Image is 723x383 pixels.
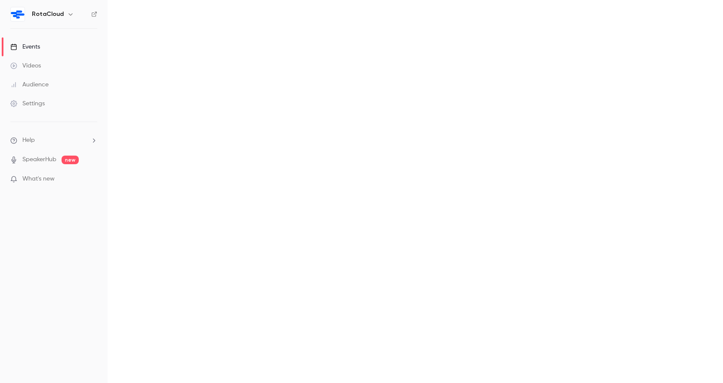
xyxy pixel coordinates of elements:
[62,156,79,164] span: new
[22,155,56,164] a: SpeakerHub
[11,7,25,21] img: RotaCloud
[32,10,64,18] h6: RotaCloud
[10,80,49,89] div: Audience
[10,136,97,145] li: help-dropdown-opener
[10,99,45,108] div: Settings
[22,136,35,145] span: Help
[22,175,55,184] span: What's new
[10,61,41,70] div: Videos
[10,43,40,51] div: Events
